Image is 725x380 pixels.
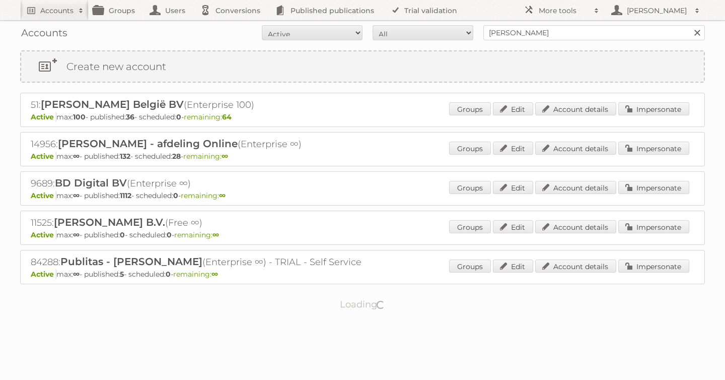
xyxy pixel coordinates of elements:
[493,220,533,233] a: Edit
[31,230,56,239] span: Active
[219,191,226,200] strong: ∞
[212,230,219,239] strong: ∞
[167,230,172,239] strong: 0
[493,102,533,115] a: Edit
[31,256,383,269] h2: 84288: (Enterprise ∞) - TRIAL - Self Service
[31,112,694,121] p: max: - published: - scheduled: -
[535,260,616,273] a: Account details
[31,152,694,161] p: max: - published: - scheduled: -
[31,112,56,121] span: Active
[535,102,616,115] a: Account details
[493,181,533,194] a: Edit
[54,216,165,228] span: [PERSON_NAME] B.V.
[308,294,417,314] p: Loading
[449,181,491,194] a: Groups
[41,98,184,110] span: [PERSON_NAME] België BV
[535,220,616,233] a: Account details
[120,152,130,161] strong: 132
[449,142,491,155] a: Groups
[31,177,383,190] h2: 9689: (Enterprise ∞)
[211,270,218,279] strong: ∞
[31,98,383,111] h2: 51: (Enterprise 100)
[176,112,181,121] strong: 0
[449,102,491,115] a: Groups
[120,191,131,200] strong: 1112
[31,216,383,229] h2: 11525: (Free ∞)
[222,152,228,161] strong: ∞
[173,270,218,279] span: remaining:
[535,142,616,155] a: Account details
[31,191,694,200] p: max: - published: - scheduled: -
[618,181,689,194] a: Impersonate
[173,191,178,200] strong: 0
[624,6,690,16] h2: [PERSON_NAME]
[166,270,171,279] strong: 0
[120,270,124,279] strong: 5
[31,270,56,279] span: Active
[449,220,491,233] a: Groups
[58,138,238,150] span: [PERSON_NAME] - afdeling Online
[31,191,56,200] span: Active
[126,112,134,121] strong: 36
[73,230,80,239] strong: ∞
[618,220,689,233] a: Impersonate
[493,260,533,273] a: Edit
[618,260,689,273] a: Impersonate
[73,112,86,121] strong: 100
[73,191,80,200] strong: ∞
[181,191,226,200] span: remaining:
[73,152,80,161] strong: ∞
[73,270,80,279] strong: ∞
[535,181,616,194] a: Account details
[120,230,125,239] strong: 0
[184,112,232,121] span: remaining:
[31,152,56,161] span: Active
[539,6,589,16] h2: More tools
[21,51,704,82] a: Create new account
[183,152,228,161] span: remaining:
[618,102,689,115] a: Impersonate
[31,270,694,279] p: max: - published: - scheduled: -
[40,6,74,16] h2: Accounts
[493,142,533,155] a: Edit
[60,256,202,268] span: Publitas - [PERSON_NAME]
[174,230,219,239] span: remaining:
[222,112,232,121] strong: 64
[618,142,689,155] a: Impersonate
[55,177,127,189] span: BD Digital BV
[172,152,181,161] strong: 28
[31,230,694,239] p: max: - published: - scheduled: -
[31,138,383,151] h2: 14956: (Enterprise ∞)
[449,260,491,273] a: Groups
